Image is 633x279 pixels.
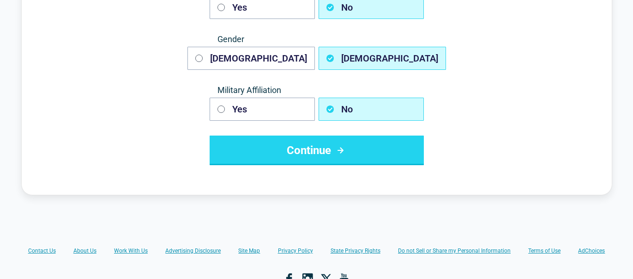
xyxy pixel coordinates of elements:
[528,247,561,254] a: Terms of Use
[238,247,260,254] a: Site Map
[319,98,424,121] button: No
[210,98,315,121] button: Yes
[398,247,511,254] a: Do not Sell or Share my Personal Information
[73,247,96,254] a: About Us
[319,47,446,70] button: [DEMOGRAPHIC_DATA]
[28,247,56,254] a: Contact Us
[114,247,148,254] a: Work With Us
[187,47,315,70] button: [DEMOGRAPHIC_DATA]
[165,247,221,254] a: Advertising Disclosure
[210,136,424,165] button: Continue
[278,247,313,254] a: Privacy Policy
[331,247,380,254] a: State Privacy Rights
[578,247,605,254] a: AdChoices
[210,34,424,45] span: Gender
[210,85,424,96] span: Military Affiliation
